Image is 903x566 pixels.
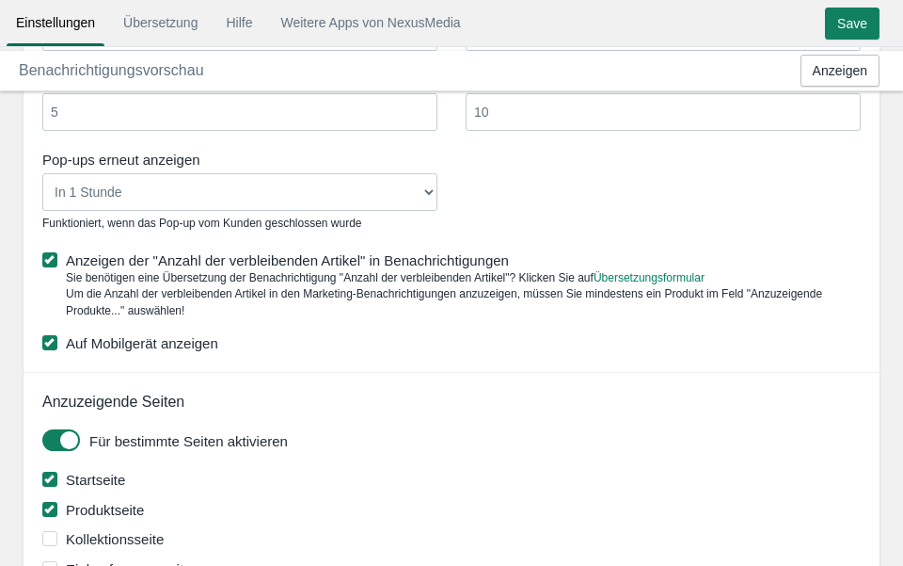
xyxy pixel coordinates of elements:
span: Benachrichtigungsvorschau [19,62,204,78]
label: Für bestimmte Seiten aktivieren [89,431,865,451]
a: Übersetzungsformular [594,271,705,284]
label: Kollektionsseite [42,529,865,549]
a: Einstellungen [7,6,104,40]
label: Pop-ups erneut anzeigen [42,150,437,170]
a: Weitere Apps von NexusMedia [271,6,469,40]
label: Auf Mobilgerät anzeigen [42,333,861,353]
a: Hilfe [216,6,261,40]
a: Übersetzung [114,6,207,40]
input: Interval Time [466,93,861,131]
div: Sie benötigen eine Übersetzung der Benachrichtigung "Anzahl der verbleibenden Artikel"? Klicken S... [42,270,861,318]
div: Anzuzeigende Seiten [28,392,879,413]
label: Anzeigen der "Anzahl der verbleibenden Artikel" in Benachrichtigungen [42,251,861,270]
label: Startseite [42,470,865,490]
label: Produktseite [42,500,865,520]
input: Anzeigen [800,55,879,87]
input: Display Time [42,93,437,131]
input: Save [825,8,879,40]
